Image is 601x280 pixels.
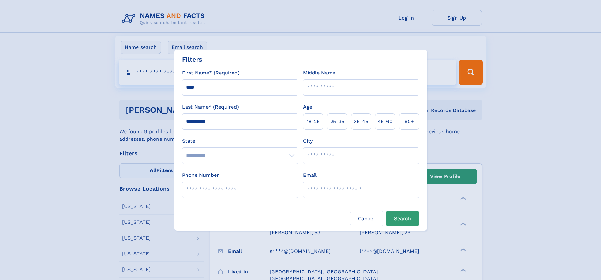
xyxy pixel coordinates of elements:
[386,211,419,226] button: Search
[350,211,383,226] label: Cancel
[303,171,317,179] label: Email
[182,171,219,179] label: Phone Number
[303,103,312,111] label: Age
[307,118,320,125] span: 18‑25
[378,118,392,125] span: 45‑60
[182,103,239,111] label: Last Name* (Required)
[303,137,313,145] label: City
[354,118,368,125] span: 35‑45
[182,69,239,77] label: First Name* (Required)
[303,69,335,77] label: Middle Name
[182,55,202,64] div: Filters
[182,137,298,145] label: State
[404,118,414,125] span: 60+
[330,118,344,125] span: 25‑35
